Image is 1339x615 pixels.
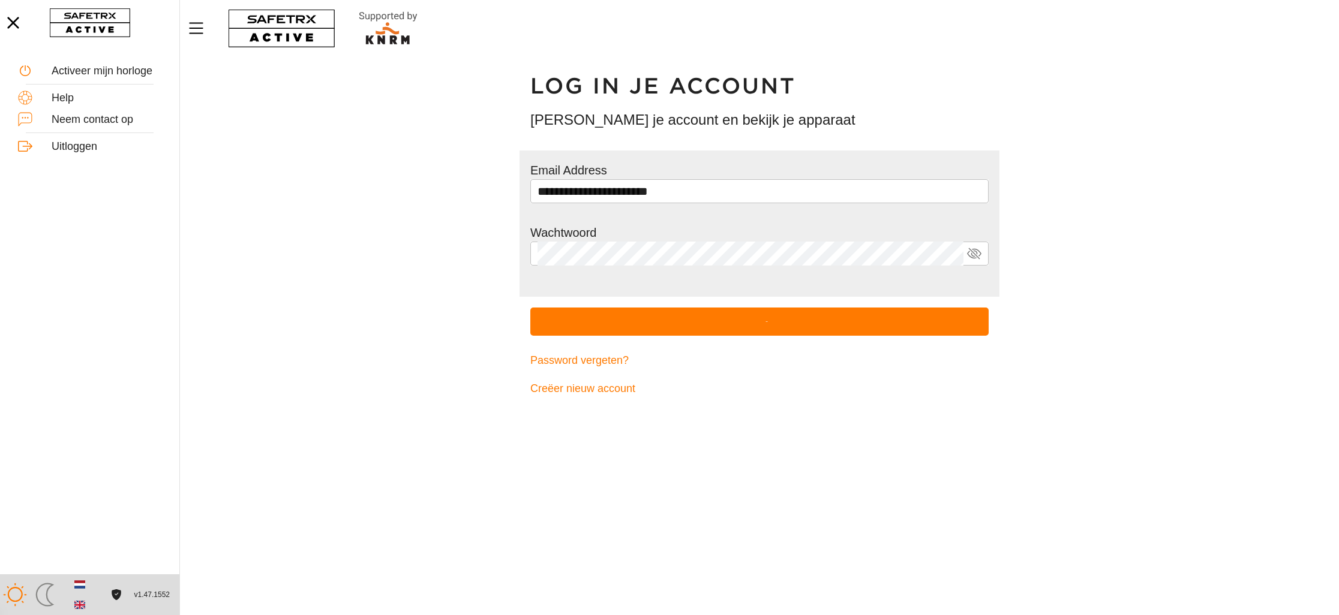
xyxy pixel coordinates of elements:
[530,73,989,100] h1: Log in je account
[18,112,32,126] img: ContactUs.svg
[530,226,596,239] label: Wachtwoord
[70,595,90,615] button: English
[530,164,607,177] label: Email Address
[74,579,85,590] img: nl.svg
[530,375,989,403] a: Creëer nieuw account
[530,346,989,375] a: Password vergeten?
[3,583,27,607] img: ModeLight.svg
[74,599,85,610] img: en.svg
[33,583,57,607] img: ModeDark.svg
[108,589,124,599] a: Licentieovereenkomst
[52,92,161,105] div: Help
[530,110,989,130] h3: [PERSON_NAME] je account en bekijk je apparaat
[345,9,431,48] img: RescueLogo.svg
[52,113,161,126] div: Neem contact op
[52,65,161,78] div: Activeer mijn horloge
[52,140,161,153] div: Uitloggen
[530,351,629,370] span: Password vergeten?
[127,585,177,605] button: v1.47.1552
[18,91,32,105] img: Help.svg
[186,16,216,41] button: Menu
[70,574,90,595] button: Dutch
[134,589,170,601] span: v1.47.1552
[530,379,635,398] span: Creëer nieuw account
